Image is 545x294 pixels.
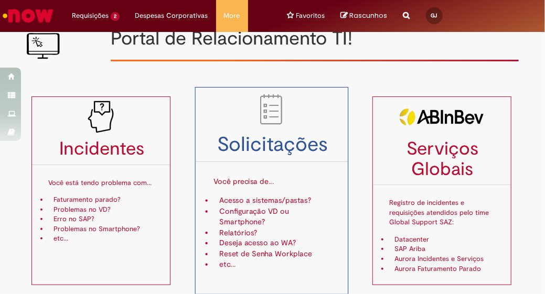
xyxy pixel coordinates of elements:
[213,238,329,249] li: Deseja acesso ao WA?
[1,5,55,26] img: ServiceNow
[296,10,325,21] span: Favoritos
[373,139,511,179] h3: Serviços Globais
[341,10,388,20] a: No momento, sua lista de rascunhos tem 0 Itens
[48,234,153,244] li: etc...
[224,10,240,21] span: More
[253,91,290,128] img: to_do_list.png
[32,139,170,159] h3: Incidentes
[389,235,494,245] li: Datacenter
[48,195,153,205] li: Faturamento parado?
[84,100,117,134] img: problem_it_V2.png
[213,260,329,270] li: etc...
[48,214,153,224] li: Erro no SAP?
[400,100,484,134] img: servicosglobais2.png
[195,134,347,156] h3: Solicitações
[350,10,388,20] span: Rascunhos
[213,227,329,238] li: Relatórios?
[48,224,153,234] li: Problemas no Smartphone?
[111,28,519,49] h1: Portal de Relacionamento TI!
[213,249,329,259] li: Reset de Senha Workplace
[389,188,494,230] p: Registro de incidentes e requisições atendidos pelo time Global Support SAZ:
[48,168,153,190] p: Você está tendo problema com...
[111,12,120,21] span: 2
[72,10,109,21] span: Requisições
[431,12,437,19] span: GJ
[213,206,329,227] li: Configuração VD ou Smartphone?
[389,264,494,274] li: Aurora Faturamento Parado
[48,205,153,215] li: Problemas no VD?
[389,244,494,254] li: SAP Ariba
[389,254,494,264] li: Aurora Incidentes e Serviços
[135,10,208,21] span: Despesas Corporativas
[213,165,329,190] p: Você precisa de...
[213,195,329,206] li: Acesso a sistemas/pastas?
[26,28,60,62] img: IT_portal_V2.png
